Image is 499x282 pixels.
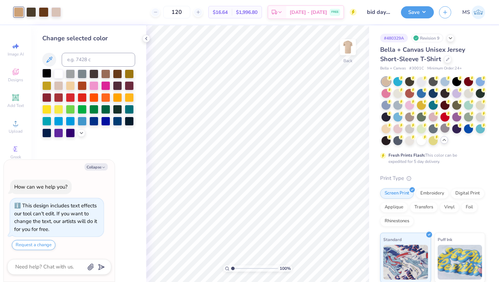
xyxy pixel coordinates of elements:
span: # 3001C [409,66,424,72]
div: Foil [461,202,478,213]
div: Embroidery [416,188,449,199]
button: Save [401,6,434,18]
span: Image AI [8,51,24,57]
span: Minimum Order: 24 + [427,66,462,72]
input: – – [163,6,190,18]
span: $16.64 [213,9,228,16]
span: Greek [10,154,21,160]
button: Request a change [12,240,55,250]
div: This color can be expedited for 5 day delivery. [388,152,474,165]
strong: Fresh Prints Flash: [388,152,425,158]
div: Transfers [410,202,438,213]
img: Puff Ink [438,245,482,280]
span: MS [462,8,470,16]
img: Standard [383,245,428,280]
div: This design includes text effects our tool can't edit. If you want to change the text, our artist... [14,202,97,233]
span: Designs [8,77,23,83]
div: Revision 9 [411,34,443,42]
div: Vinyl [440,202,459,213]
span: Bella + Canvas [380,66,406,72]
span: Bella + Canvas Unisex Jersey Short-Sleeve T-Shirt [380,45,465,63]
div: Print Type [380,174,485,182]
button: Collapse [85,163,108,171]
span: Add Text [7,103,24,108]
span: [DATE] - [DATE] [290,9,327,16]
img: Megan Stephens [472,6,485,19]
div: Screen Print [380,188,414,199]
input: e.g. 7428 c [62,53,135,67]
div: How can we help you? [14,183,68,190]
span: Upload [9,128,23,134]
span: $1,996.80 [236,9,257,16]
span: Puff Ink [438,236,452,243]
span: Standard [383,236,402,243]
span: FREE [331,10,339,15]
span: 100 % [280,265,291,272]
img: Back [341,40,355,54]
div: Rhinestones [380,216,414,226]
div: # 480329A [380,34,408,42]
a: MS [462,6,485,19]
div: Applique [380,202,408,213]
input: Untitled Design [362,5,396,19]
div: Digital Print [451,188,484,199]
div: Back [343,58,352,64]
div: Change selected color [42,34,135,43]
